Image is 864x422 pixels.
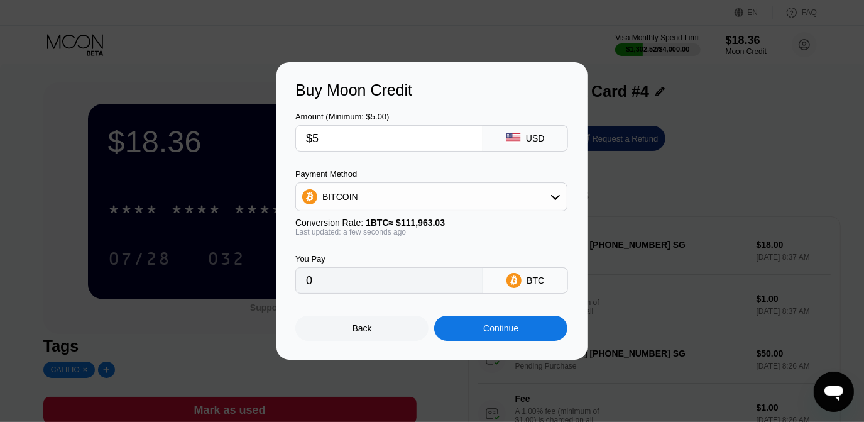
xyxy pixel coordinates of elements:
[526,133,545,143] div: USD
[295,81,569,99] div: Buy Moon Credit
[306,126,473,151] input: $0.00
[527,275,544,286] div: BTC
[295,254,483,264] div: You Pay
[483,323,518,333] div: Continue
[295,316,429,341] div: Back
[295,112,483,121] div: Amount (Minimum: $5.00)
[296,184,567,209] div: BITCOIN
[322,192,358,202] div: BITCOIN
[814,372,854,412] iframe: Button to launch messaging window
[353,323,372,333] div: Back
[295,169,567,179] div: Payment Method
[295,228,567,236] div: Last updated: a few seconds ago
[366,218,445,228] span: 1 BTC ≈ $111,963.03
[434,316,567,341] div: Continue
[295,218,567,228] div: Conversion Rate:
